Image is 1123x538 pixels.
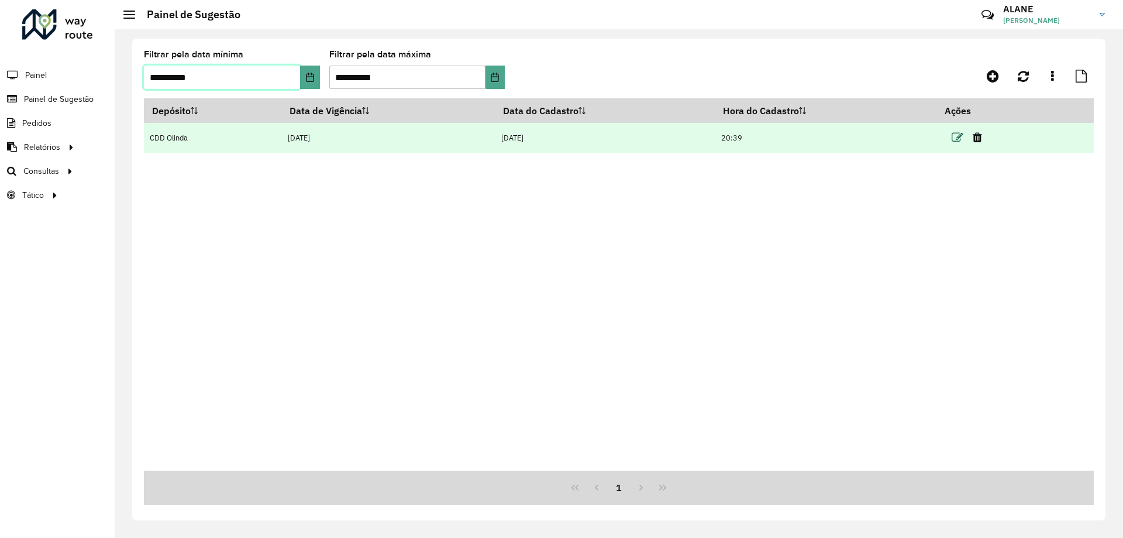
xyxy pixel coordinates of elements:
[144,123,281,153] td: CDD Olinda
[144,47,243,61] label: Filtrar pela data mínima
[485,66,505,89] button: Choose Date
[281,123,495,153] td: [DATE]
[495,123,715,153] td: [DATE]
[300,66,319,89] button: Choose Date
[1003,4,1091,15] h3: ALANE
[22,117,51,129] span: Pedidos
[975,2,1000,28] a: Contato Rápido
[25,69,47,81] span: Painel
[1003,15,1091,26] span: [PERSON_NAME]
[281,98,495,123] th: Data de Vigência
[936,98,1007,123] th: Ações
[715,98,936,123] th: Hora do Cadastro
[24,93,94,105] span: Painel de Sugestão
[715,123,936,153] td: 20:39
[22,189,44,201] span: Tático
[144,98,281,123] th: Depósito
[23,165,59,177] span: Consultas
[329,47,431,61] label: Filtrar pela data máxima
[952,129,963,145] a: Editar
[495,98,715,123] th: Data do Cadastro
[135,8,240,21] h2: Painel de Sugestão
[24,141,60,153] span: Relatórios
[973,129,982,145] a: Excluir
[608,477,630,499] button: 1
